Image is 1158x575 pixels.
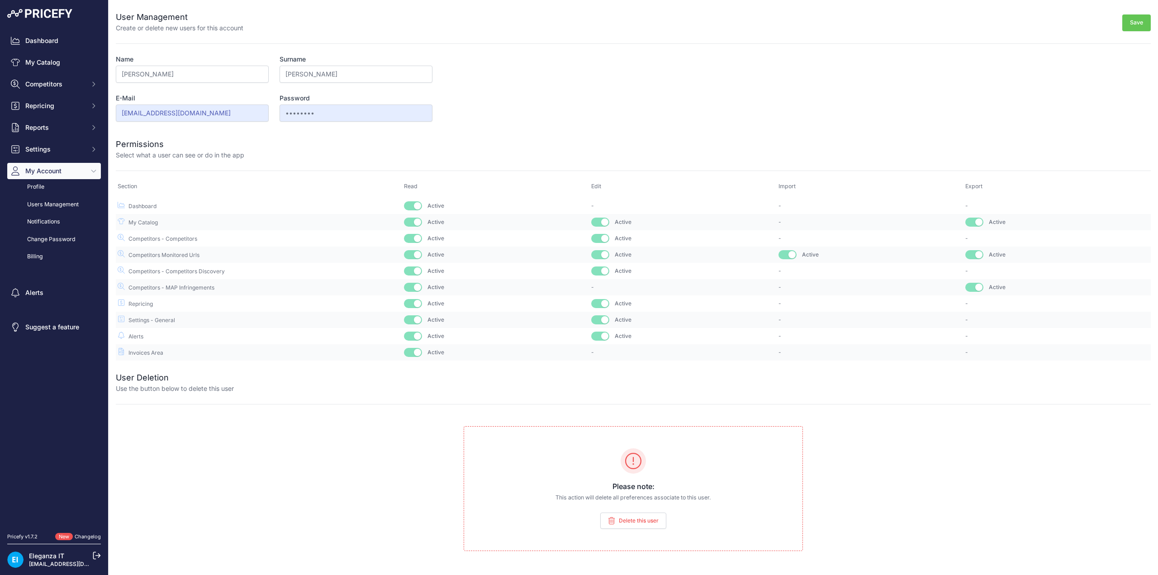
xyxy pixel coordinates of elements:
[989,251,1006,258] span: Active
[615,267,631,274] span: Active
[118,299,400,308] p: Repricing
[116,11,243,24] h2: User Management
[7,98,101,114] button: Repricing
[29,552,64,560] a: Eleganza IT
[965,316,1149,323] p: -
[591,202,775,209] p: -
[615,333,631,339] span: Active
[778,300,962,307] p: -
[118,348,400,356] p: Invoices Area
[7,179,101,195] a: Profile
[778,349,962,356] p: -
[7,533,38,541] div: Pricefy v1.7.2
[615,219,631,225] span: Active
[118,250,400,259] p: Competitors Monitored Urls
[802,251,819,258] span: Active
[778,267,962,275] p: -
[118,332,400,340] p: Alerts
[116,94,269,103] label: E-Mail
[116,384,234,393] p: Use the button below to delete this user
[7,319,101,335] a: Suggest a feature
[778,284,962,291] p: -
[778,182,851,191] p: Import
[116,139,164,149] span: Permissions
[7,141,101,157] button: Settings
[7,76,101,92] button: Competitors
[427,219,444,225] span: Active
[471,494,795,502] p: This action will delete all preferences associate to this user.
[427,349,444,356] span: Active
[55,533,73,541] span: New
[591,349,775,356] p: -
[7,33,101,49] a: Dashboard
[778,219,962,226] p: -
[591,284,775,291] p: -
[427,267,444,274] span: Active
[118,266,400,275] p: Competitors - Competitors Discovery
[7,33,101,522] nav: Sidebar
[427,202,444,209] span: Active
[7,163,101,179] button: My Account
[280,94,432,103] label: Password
[116,151,244,160] p: Select what a user can see or do in the app
[118,283,400,291] p: Competitors - MAP Infringements
[75,533,101,540] a: Changelog
[1122,14,1151,31] button: Save
[600,513,666,529] button: Delete this user
[29,561,123,567] a: [EMAIL_ADDRESS][DOMAIN_NAME]
[116,24,243,33] p: Create or delete new users for this account
[7,285,101,301] a: Alerts
[404,182,476,191] p: Read
[280,55,432,64] label: Surname
[989,219,1006,225] span: Active
[427,284,444,290] span: Active
[965,267,1149,275] p: -
[25,101,85,110] span: Repricing
[965,235,1149,242] p: -
[25,145,85,154] span: Settings
[615,251,631,258] span: Active
[7,249,101,265] a: Billing
[116,55,269,64] label: Name
[25,166,85,176] span: My Account
[118,234,400,242] p: Competitors - Competitors
[427,300,444,307] span: Active
[7,9,72,18] img: Pricefy Logo
[7,119,101,136] button: Reports
[118,182,190,191] p: Section
[118,201,400,210] p: Dashboard
[778,333,962,340] p: -
[619,517,659,524] span: Delete this user
[118,218,400,226] p: My Catalog
[427,235,444,242] span: Active
[427,316,444,323] span: Active
[471,481,795,492] h3: Please note:
[965,333,1149,340] p: -
[965,300,1149,307] p: -
[427,251,444,258] span: Active
[778,202,962,209] p: -
[778,316,962,323] p: -
[7,197,101,213] a: Users Management
[118,315,400,324] p: Settings - General
[778,235,962,242] p: -
[7,54,101,71] a: My Catalog
[965,349,1149,356] p: -
[965,202,1149,209] p: -
[427,333,444,339] span: Active
[989,284,1006,290] span: Active
[25,80,85,89] span: Competitors
[615,235,631,242] span: Active
[615,300,631,307] span: Active
[7,214,101,230] a: Notifications
[965,182,1038,191] p: Export
[116,371,234,384] h2: User Deletion
[591,182,664,191] p: Edit
[615,316,631,323] span: Active
[25,123,85,132] span: Reports
[7,232,101,247] a: Change Password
